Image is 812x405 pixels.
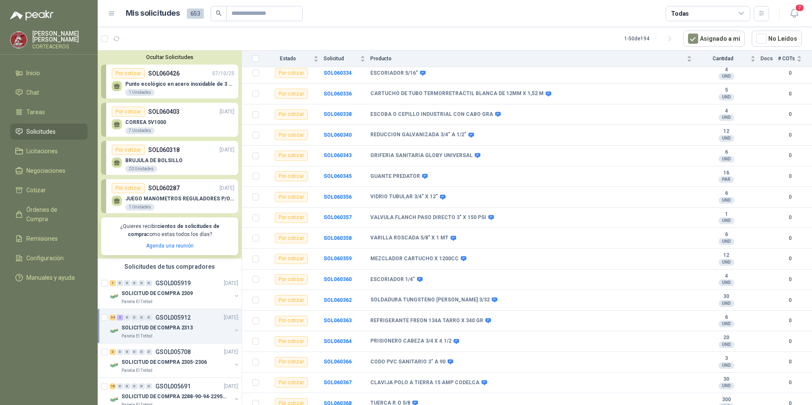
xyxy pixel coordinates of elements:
[324,56,358,62] span: Solicitud
[121,358,207,366] p: SOLICITUD DE COMPRA 2305-2306
[212,70,234,78] p: 07/10/25
[110,326,120,336] img: Company Logo
[370,276,415,283] b: ESCORIADOR 1/4"
[10,270,87,286] a: Manuales y ayuda
[324,194,352,200] a: SOL060356
[697,252,756,259] b: 12
[146,383,152,389] div: 0
[121,298,152,305] p: Panela El Trébol
[101,103,238,137] a: Por cotizarSOL060403[DATE] CORREA 5V10007 Unidades
[778,172,802,180] b: 0
[275,316,308,326] div: Por cotizar
[10,250,87,266] a: Configuración
[697,67,756,73] b: 4
[110,315,116,321] div: 34
[224,279,238,287] p: [DATE]
[719,238,734,245] div: UND
[131,383,138,389] div: 0
[697,293,756,300] b: 30
[719,176,734,183] div: PAR
[324,276,352,282] a: SOL060360
[155,349,191,355] p: GSOL005708
[778,51,812,67] th: # COTs
[101,141,238,175] a: Por cotizarSOL060318[DATE] BRUJULA DE BOLSILLO20 Unidades
[324,256,352,262] a: SOL060359
[101,54,238,60] button: Ocultar Solicitudes
[324,132,352,138] a: SOL060340
[778,90,802,98] b: 0
[138,349,145,355] div: 0
[224,348,238,356] p: [DATE]
[32,44,87,49] p: CORTEACEROS
[683,31,745,47] button: Asignado a mi
[110,349,116,355] div: 3
[121,289,193,297] p: SOLICITUD DE COMPRA 2309
[98,51,242,259] div: Ocultar SolicitudesPor cotizarSOL06042607/10/25 Punto ecológico en acero inoxidable de 3 puestos,...
[697,397,756,403] b: 300
[324,91,352,97] a: SOL060336
[370,152,473,159] b: GRIFERIA SANITARIA GLOBY UNIVERSAL
[275,377,308,388] div: Por cotizar
[110,383,116,389] div: 16
[324,380,352,385] b: SOL060367
[10,143,87,159] a: Licitaciones
[697,56,749,62] span: Cantidad
[370,338,451,345] b: PRISIONERO CABEZA 3/4 X 4.1/2
[719,94,734,101] div: UND
[370,90,544,97] b: CARTUCHO DE TUBO TERMORRETRACTIL BLANCA DE 12MM X 1,52 M
[370,194,438,200] b: VIDRIO TUBULAR 3/4" X 12"
[697,376,756,383] b: 30
[275,254,308,264] div: Por cotizar
[370,51,697,67] th: Producto
[117,383,123,389] div: 0
[155,315,191,321] p: GSOL005912
[26,146,58,156] span: Licitaciones
[11,32,27,48] img: Company Logo
[124,383,130,389] div: 0
[110,360,120,371] img: Company Logo
[146,280,152,286] div: 0
[264,51,324,67] th: Estado
[778,296,802,304] b: 0
[110,280,116,286] div: 1
[126,7,180,20] h1: Mis solicitudes
[324,338,352,344] a: SOL060364
[110,395,120,405] img: Company Logo
[26,186,46,195] span: Cotizar
[146,315,152,321] div: 0
[26,253,64,263] span: Configuración
[131,315,138,321] div: 0
[795,4,804,12] span: 7
[697,170,756,177] b: 16
[324,152,352,158] a: SOL060343
[275,151,308,161] div: Por cotizar
[216,10,222,16] span: search
[10,202,87,227] a: Órdenes de Compra
[324,235,352,241] b: SOL060358
[121,323,193,332] p: SOLICITUD DE COMPRA 2313
[98,259,242,275] div: Solicitudes de tus compradores
[778,255,802,263] b: 0
[324,297,352,303] a: SOL060362
[121,333,152,340] p: Panela El Trébol
[148,183,180,193] p: SOL060287
[719,114,734,121] div: UND
[370,380,479,386] b: CLAVIJA POLO A TIERRA 15 AMP CODELCA
[138,315,145,321] div: 0
[121,367,152,374] p: Panela El Trébol
[370,132,466,138] b: REDUCCION GALVANIZADA 3/4" A 1/2"
[10,84,87,101] a: Chat
[131,280,138,286] div: 0
[125,204,155,211] div: 1 Unidades
[220,184,234,192] p: [DATE]
[324,51,370,67] th: Solicitud
[125,127,155,134] div: 7 Unidades
[10,10,54,20] img: Logo peakr
[324,214,352,220] a: SOL060357
[275,68,308,78] div: Por cotizar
